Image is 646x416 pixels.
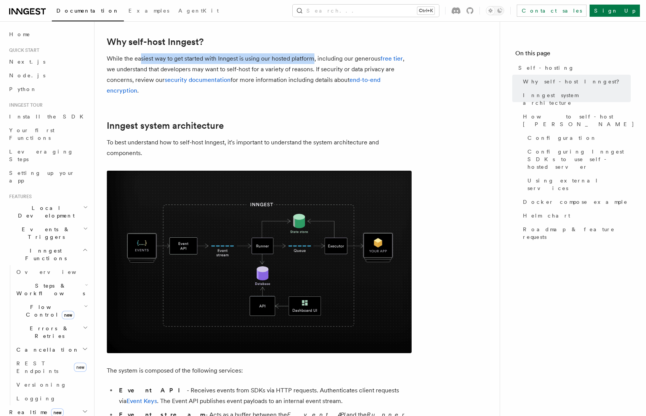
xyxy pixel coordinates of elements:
a: Python [6,82,90,96]
span: Install the SDK [9,114,88,120]
a: How to self-host [PERSON_NAME] [520,110,631,131]
a: Inngest system architecture [520,88,631,110]
a: Self-hosting [515,61,631,75]
a: AgentKit [174,2,223,21]
span: Next.js [9,59,45,65]
button: Toggle dark mode [486,6,504,15]
a: Home [6,27,90,41]
span: Local Development [6,204,83,219]
span: Features [6,194,32,200]
button: Errors & Retries [13,322,90,343]
a: Documentation [52,2,124,21]
span: Overview [16,269,95,275]
span: Node.js [9,72,45,78]
strong: Event API [119,387,187,394]
span: How to self-host [PERSON_NAME] [523,113,635,128]
span: Versioning [16,382,67,388]
a: Examples [124,2,174,21]
span: Using external services [527,177,631,192]
span: Home [9,30,30,38]
span: Steps & Workflows [13,282,85,297]
a: Sign Up [590,5,640,17]
span: Docker compose example [523,198,628,206]
button: Cancellation [13,343,90,357]
a: free tier [380,55,403,62]
button: Events & Triggers [6,222,90,244]
span: Helm chart [523,212,570,219]
a: Versioning [13,378,90,392]
button: Local Development [6,201,90,222]
span: Your first Functions [9,127,55,141]
span: Cancellation [13,346,79,354]
span: Flow Control [13,303,84,318]
span: Examples [128,8,169,14]
h4: On this page [515,49,631,61]
img: Inngest system architecture diagram [107,171,412,353]
span: Python [9,86,37,92]
span: Logging [16,395,56,402]
a: Contact sales [517,5,587,17]
span: REST Endpoints [16,360,58,374]
span: Setting up your app [9,170,75,184]
a: Logging [13,392,90,405]
span: Inngest tour [6,102,43,108]
a: Overview [13,265,90,279]
a: Why self-host Inngest? [107,37,204,47]
a: security documentation [165,76,231,83]
span: Errors & Retries [13,325,83,340]
span: Realtime [6,408,64,416]
a: Configuring Inngest SDKs to use self-hosted server [524,145,631,174]
a: Inngest system architecture [107,120,224,131]
a: Configuration [524,131,631,145]
span: new [62,311,74,319]
p: To best understand how to self-host Inngest, it's important to understand the system architecture... [107,137,412,158]
a: Next.js [6,55,90,69]
span: Leveraging Steps [9,149,74,162]
a: Node.js [6,69,90,82]
button: Inngest Functions [6,244,90,265]
div: Inngest Functions [6,265,90,405]
li: - Receives events from SDKs via HTTP requests. Authenticates client requests via . The Event API ... [117,385,412,406]
a: Docker compose example [520,195,631,209]
a: Why self-host Inngest? [520,75,631,88]
span: new [74,363,87,372]
span: Events & Triggers [6,226,83,241]
a: Using external services [524,174,631,195]
span: Documentation [56,8,119,14]
p: While the easiest way to get started with Inngest is using our hosted platform, including our gen... [107,53,412,96]
span: Inngest Functions [6,247,82,262]
a: Leveraging Steps [6,145,90,166]
button: Flow Controlnew [13,300,90,322]
span: AgentKit [178,8,219,14]
kbd: Ctrl+K [417,7,434,14]
span: Self-hosting [518,64,574,72]
a: Setting up your app [6,166,90,187]
button: Search...Ctrl+K [293,5,439,17]
a: Your first Functions [6,123,90,145]
a: Event Keys [127,397,157,405]
a: Helm chart [520,209,631,222]
a: Install the SDK [6,110,90,123]
p: The system is composed of the following services: [107,365,412,376]
a: REST Endpointsnew [13,357,90,378]
span: Roadmap & feature requests [523,226,631,241]
span: Why self-host Inngest? [523,78,625,85]
span: Quick start [6,47,39,53]
a: Roadmap & feature requests [520,222,631,244]
button: Steps & Workflows [13,279,90,300]
span: Inngest system architecture [523,91,631,107]
span: Configuring Inngest SDKs to use self-hosted server [527,148,631,171]
span: Configuration [527,134,597,142]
